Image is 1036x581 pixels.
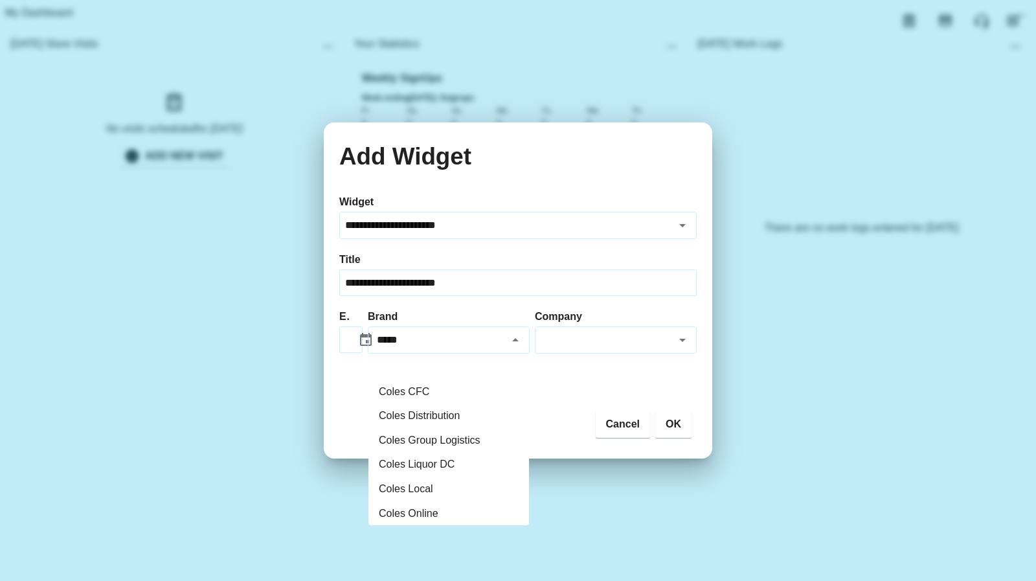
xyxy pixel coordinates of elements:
button: Open [673,216,692,234]
div: Optional brand filter (leave empty for ALL). [368,301,530,354]
label: End Date [339,309,350,324]
li: Coles CFC [368,380,529,404]
button: Open [673,331,692,349]
button: Close [506,331,524,349]
li: Coles Group Logistics [368,428,529,453]
label: Title [339,252,697,267]
div: Optional employer filter (leave empty for ALL). [535,301,697,354]
li: Coles Distribution [368,404,529,428]
li: Coles Online [368,501,529,526]
li: Coles Liquor DC [368,452,529,477]
h2: Add Widget [339,138,697,187]
li: Coles [368,355,529,380]
button: Choose date, selected date is 9 Sep 2025 [353,327,379,353]
label: Widget [339,194,697,209]
label: Brand [368,309,530,324]
div: Last date of the reporting range (converted internally to YYYYMM). [339,301,363,354]
button: Cancel [596,411,650,438]
button: OK [655,411,692,438]
li: Coles Local [368,477,529,501]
